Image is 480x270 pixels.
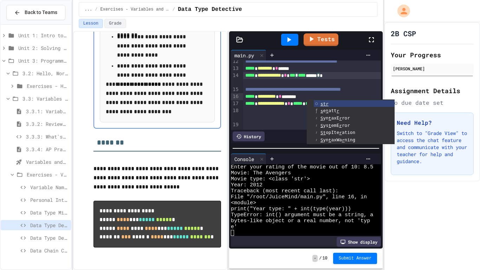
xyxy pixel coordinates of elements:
[231,128,240,135] div: 20
[27,171,68,178] span: Exercises - Variables and Data Types
[319,256,322,261] span: /
[320,116,323,121] span: S
[178,5,242,14] span: Data Type Detective
[95,7,97,12] span: /
[231,224,237,230] span: e'
[391,28,416,38] h1: 2B CSP
[100,7,170,12] span: Exercises - Variables and Data Types
[339,256,372,261] span: Submit Answer
[231,176,310,182] span: Movie type: <class 'str'>
[30,247,68,254] span: Data Chain Challenge
[393,65,472,72] div: [PERSON_NAME]
[339,116,342,121] span: r
[397,118,468,127] h3: Need Help?
[231,164,373,170] span: Enter your rating of the movie out of 10: 8.5
[390,3,412,19] div: My Account
[79,19,103,28] button: Lesson
[104,19,126,28] button: Grade
[231,182,262,188] span: Year: 2012
[173,7,175,12] span: /
[26,120,68,128] span: 3.3.2: Review - Variables and Data Types
[231,200,256,206] span: <module>
[231,52,258,59] div: main.py
[320,115,350,121] span: yn axE ror
[329,116,331,121] span: t
[231,121,240,128] div: 19
[337,237,381,247] div: Show display
[18,44,68,52] span: Unit 2: Solving Problems in Computer Science
[231,86,240,93] div: 15
[337,108,339,114] span: r
[231,155,258,163] div: Console
[231,188,338,194] span: Traceback (most recent call last):
[30,209,68,216] span: Data Type Mix-Up
[30,196,68,204] span: Personal Introduction
[326,108,329,114] span: t
[333,253,377,264] button: Submit Answer
[312,255,318,262] span: -
[30,221,68,229] span: Data Type Detective
[231,170,291,176] span: Movie: The Avengers
[304,33,338,46] a: Tests
[26,108,68,115] span: 3.3.1: Variables and Data Types
[320,108,323,114] span: s
[322,256,327,261] span: 10
[391,86,474,96] h2: Assignment Details
[6,5,65,20] button: Back to Teams
[27,82,68,90] span: Exercises - Hello, World!
[231,194,367,200] span: File "/root/JuiceMind/main.py", line 16, in
[339,123,342,128] span: r
[30,234,68,242] span: Data Type Detective
[85,7,92,12] span: ...
[307,99,395,144] ul: Completions
[26,158,68,166] span: Variables and Data types - quiz
[397,130,468,165] p: Switch to "Grade View" to access the chat feature and communicate with your teacher for help and ...
[320,123,323,128] span: S
[329,123,331,128] span: t
[26,146,68,153] span: 3.3.4: AP Practice - Variables
[231,107,240,121] div: 18
[320,101,329,107] span: str
[22,70,68,77] span: 3.2: Hello, World!
[233,131,265,141] div: History
[231,65,240,72] div: 13
[320,123,350,128] span: ys emE ror
[231,100,240,107] div: 17
[231,93,240,100] div: 16
[22,95,68,102] span: 3.3: Variables and Data Types
[18,57,68,64] span: Unit 3: Programming with Python
[320,108,339,113] span: e att
[18,32,68,39] span: Unit 1: Intro to Computer Science
[231,212,373,218] span: TypeError: int() argument must be a string, a
[30,184,68,191] span: Variable Name Fixer
[231,206,351,212] span: print("Year type: " + int(type(year)))
[25,9,57,16] span: Back to Teams
[231,58,240,65] div: 12
[231,50,266,60] div: main.py
[26,133,68,140] span: 3.3.3: What's the Type?
[231,154,266,164] div: Console
[231,72,240,86] div: 14
[391,98,474,107] div: No due date set
[231,218,370,224] span: bytes-like object or a real number, not 'typ
[391,50,474,60] h2: Your Progress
